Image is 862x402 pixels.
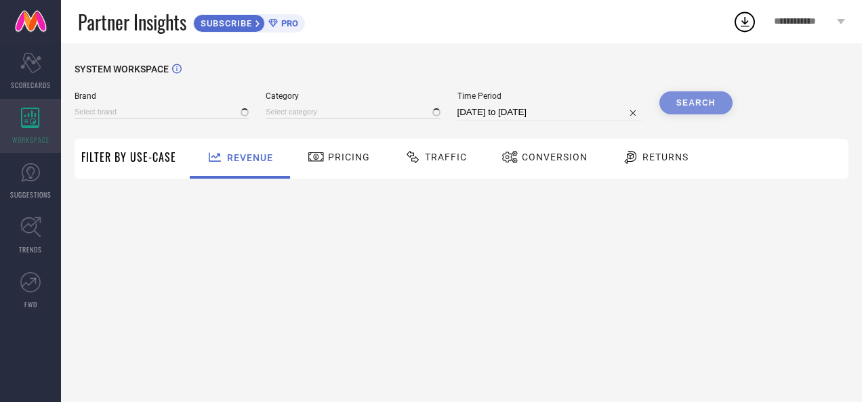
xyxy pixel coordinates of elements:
[457,91,642,101] span: Time Period
[522,152,588,162] span: Conversion
[733,9,757,34] div: Open download list
[266,91,440,101] span: Category
[19,244,42,254] span: TRENDS
[75,91,249,101] span: Brand
[328,152,370,162] span: Pricing
[194,18,255,28] span: SUBSCRIBE
[457,104,642,120] input: Select time period
[75,105,249,119] input: Select brand
[278,18,298,28] span: PRO
[642,152,689,162] span: Returns
[425,152,467,162] span: Traffic
[12,135,49,145] span: WORKSPACE
[75,64,169,74] span: SYSTEM WORKSPACE
[193,11,305,32] a: SUBSCRIBEPRO
[227,152,273,163] span: Revenue
[78,8,186,36] span: Partner Insights
[81,149,176,165] span: Filter By Use-Case
[266,105,440,119] input: Select category
[24,299,37,309] span: FWD
[10,189,52,200] span: SUGGESTIONS
[11,80,51,90] span: SCORECARDS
